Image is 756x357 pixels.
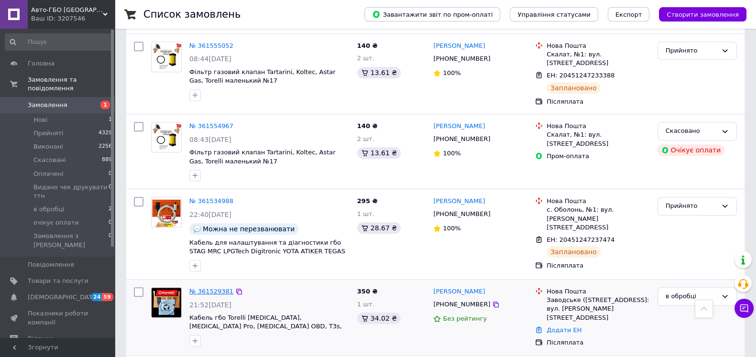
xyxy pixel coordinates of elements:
button: Завантажити звіт по пром-оплаті [364,7,500,22]
span: 889 [102,156,112,164]
span: Нові [33,116,47,124]
span: 21:52[DATE] [189,301,231,309]
span: ЕН: 20451247237474 [547,236,614,243]
span: 2 [109,205,112,214]
img: Фото товару [152,42,181,72]
span: в обробці [33,205,64,214]
h1: Список замовлень [143,9,241,20]
span: 140 ₴ [357,122,378,130]
div: 13.61 ₴ [357,67,401,78]
button: Експорт [608,7,650,22]
a: [PERSON_NAME] [433,42,485,51]
span: Оплачені [33,170,64,178]
span: Замовлення з [PERSON_NAME] [33,232,109,249]
div: 13.61 ₴ [357,147,401,159]
a: Кабель для налаштування та діагностики гбо STAG MRC LPGTech Digitronic YOTA ATIKER TEGAS TAMONA O... [189,239,345,264]
a: № 361555052 [189,42,233,49]
div: [PHONE_NUMBER] [431,133,492,145]
div: [PHONE_NUMBER] [431,208,492,220]
div: Нова Пошта [547,42,649,50]
span: 24 [91,293,102,301]
div: Ваш ID: 3207546 [31,14,115,23]
span: Виконані [33,142,63,151]
span: 22:40[DATE] [189,211,231,218]
span: 350 ₴ [357,288,378,295]
div: Прийнято [666,46,717,56]
a: Фільтр газовий клапан Tartarini, Koltec, Astar Gas, Torelli маленький №17 [189,68,336,85]
a: [PERSON_NAME] [433,287,485,296]
div: 28.67 ₴ [357,222,401,234]
div: Заплановано [547,246,601,258]
a: № 361529381 [189,288,233,295]
span: 1 шт. [357,301,374,308]
span: 100% [443,150,460,157]
a: № 361534988 [189,197,233,205]
span: ЕН: 20451247233388 [547,72,614,79]
span: Головна [28,59,55,68]
span: Авто-ГБО Украина [31,6,103,14]
a: Створити замовлення [649,11,746,18]
button: Чат з покупцем [734,299,754,318]
span: 295 ₴ [357,197,378,205]
span: Показники роботи компанії [28,309,88,326]
a: Фото товару [151,197,182,227]
div: Пром-оплата [547,152,649,161]
span: 08:44[DATE] [189,55,231,63]
span: 0 [109,232,112,249]
img: Фото товару [152,288,181,317]
div: в обробці [666,292,717,302]
span: Завантажити звіт по пром-оплаті [372,10,493,19]
a: Кабель гбо Torelli [MEDICAL_DATA], [MEDICAL_DATA] Pro, [MEDICAL_DATA] OBD, T3s, Torelli T4 direct... [189,314,342,348]
div: Післяплата [547,261,649,270]
span: 140 ₴ [357,42,378,49]
a: № 361554967 [189,122,233,130]
span: Управління статусами [517,11,591,18]
div: [PHONE_NUMBER] [431,298,492,311]
span: 2256 [99,142,112,151]
img: :speech_balloon: [193,225,201,233]
span: 100% [443,69,460,76]
span: Товари та послуги [28,277,88,285]
div: Скалат, №1: вул. [STREET_ADDRESS] [547,50,649,67]
span: Експорт [615,11,642,18]
div: Нова Пошта [547,197,649,206]
button: Створити замовлення [659,7,746,22]
span: Без рейтингу [443,315,487,322]
span: 0 [109,218,112,227]
span: Видано чек друкувати ттн [33,183,109,200]
button: Управління статусами [510,7,598,22]
span: 0 [109,170,112,178]
span: Скасовані [33,156,66,164]
a: Фільтр газовий клапан Tartarini, Koltec, Astar Gas, Torelli маленький №17 [189,149,336,165]
span: 100% [443,225,460,232]
div: Нова Пошта [547,287,649,296]
span: Можна не перезванювати [203,225,295,233]
span: 4329 [99,129,112,138]
div: Заводське ([STREET_ADDRESS]: вул. [PERSON_NAME][STREET_ADDRESS] [547,296,649,322]
div: Нова Пошта [547,122,649,130]
a: Фото товару [151,287,182,318]
span: 1 [109,116,112,124]
span: Створити замовлення [667,11,739,18]
span: 59 [102,293,113,301]
div: Скасовано [666,126,717,136]
div: Післяплата [547,338,649,347]
img: Фото товару [152,197,181,227]
span: Відгуки [28,335,53,343]
div: Заплановано [547,82,601,94]
div: [PHONE_NUMBER] [431,53,492,65]
div: 34.02 ₴ [357,313,401,324]
span: Замовлення та повідомлення [28,76,115,93]
div: с. Оболонь, №1: вул. [PERSON_NAME][STREET_ADDRESS] [547,206,649,232]
a: [PERSON_NAME] [433,122,485,131]
span: 2 шт. [357,54,374,62]
span: 2 шт. [357,135,374,142]
div: Скалат, №1: вул. [STREET_ADDRESS] [547,130,649,148]
span: Прийняті [33,129,63,138]
span: очікує оплати [33,218,79,227]
input: Пошук [5,33,113,51]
